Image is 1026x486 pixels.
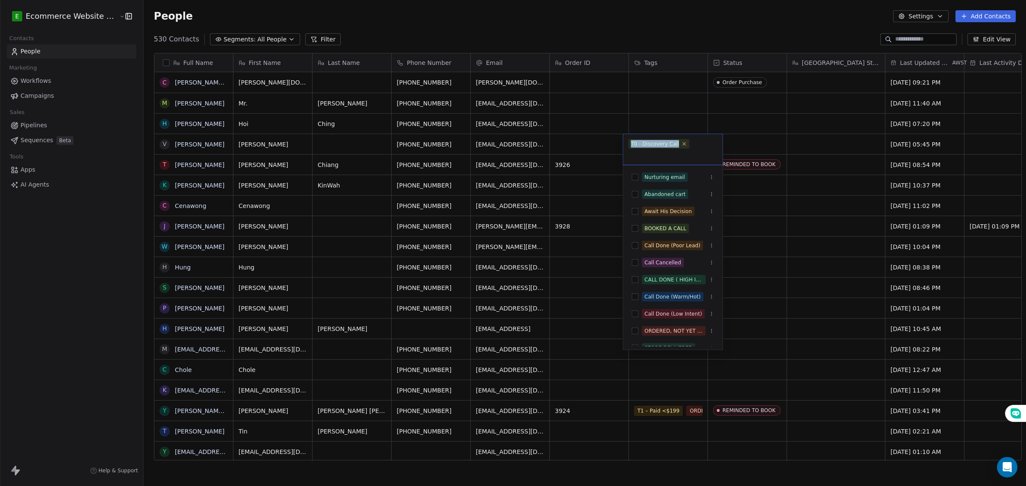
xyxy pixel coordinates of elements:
div: BOOKED A CALL [645,225,687,232]
div: CALL DONE ( HIGH INTENT ) [645,276,703,284]
div: STORE DELIVERED [645,344,693,352]
div: ORDERED, NOT YET BOOKED [645,327,703,335]
div: Abandoned cart [645,190,686,198]
div: Call Cancelled [645,259,681,266]
div: T0 - Discovery Call [631,140,679,148]
div: Call Done (Warm/Hot) [645,293,701,301]
div: Call Done (Low Intent) [645,310,702,318]
div: Suggestions [627,169,719,425]
div: Call Done (Poor Lead) [645,242,701,249]
div: Await His Decision [645,208,692,215]
div: Nurturing email [645,173,685,181]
